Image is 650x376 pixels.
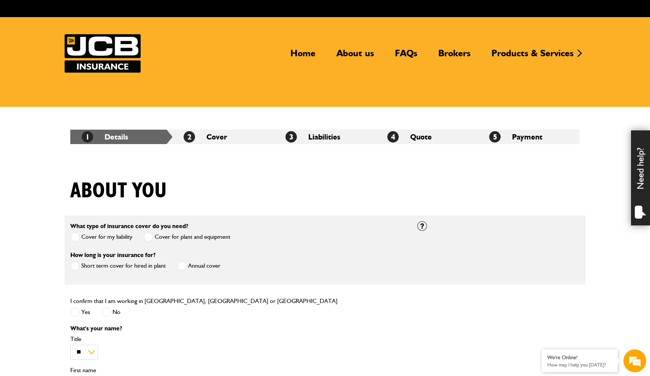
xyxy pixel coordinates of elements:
a: FAQs [389,48,423,65]
div: Need help? [631,130,650,225]
label: Yes [70,308,90,317]
label: Title [70,336,406,342]
a: Home [285,48,321,65]
label: No [101,308,120,317]
li: Payment [478,130,580,144]
p: How may I help you today? [547,362,612,368]
li: Cover [172,130,274,144]
a: Products & Services [486,48,579,65]
label: Cover for plant and equipment [144,232,230,242]
span: 3 [285,131,297,143]
li: Liabilities [274,130,376,144]
a: JCB Insurance Services [65,34,141,73]
span: 1 [82,131,93,143]
li: Quote [376,130,478,144]
label: How long is your insurance for? [70,252,155,258]
p: What's your name? [70,325,406,332]
li: Details [70,130,172,144]
label: First name [70,367,406,373]
span: 2 [184,131,195,143]
div: We're Online! [547,354,612,361]
a: About us [331,48,380,65]
span: 5 [489,131,501,143]
label: Annual cover [177,261,220,271]
label: Short term cover for hired in plant [70,261,166,271]
img: JCB Insurance Services logo [65,34,141,73]
h1: About you [70,178,167,204]
label: What type of insurance cover do you need? [70,223,188,229]
a: Brokers [433,48,476,65]
label: I confirm that I am working in [GEOGRAPHIC_DATA], [GEOGRAPHIC_DATA] or [GEOGRAPHIC_DATA] [70,298,338,304]
label: Cover for my liability [70,232,132,242]
span: 4 [387,131,399,143]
